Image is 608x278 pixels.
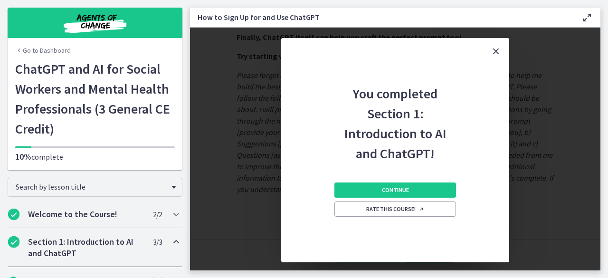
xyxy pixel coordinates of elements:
[15,151,31,162] span: 10%
[8,236,19,248] i: Completed
[15,151,175,163] p: complete
[28,236,144,259] h2: Section 1: Introduction to AI and ChatGPT
[382,186,409,194] span: Continue
[332,65,458,163] h2: You completed Section 1: Introduction to AI and ChatGPT!
[8,178,182,197] div: Search by lesson title
[366,205,424,213] span: Rate this course!
[334,201,456,217] a: Rate this course! Opens in a new window
[15,59,175,139] h1: ChatGPT and AI for Social Workers and Mental Health Professionals (3 General CE Credit)
[483,38,509,65] button: Close
[418,206,424,212] i: Opens in a new window
[38,11,152,34] img: Agents of Change Social Work Test Prep
[15,46,71,55] a: Go to Dashboard
[153,209,162,220] span: 2 / 2
[28,209,144,220] h2: Welcome to the Course!
[8,209,19,220] i: Completed
[153,236,162,248] span: 3 / 3
[334,182,456,198] button: Continue
[198,11,566,23] h3: How to Sign Up for and Use ChatGPT
[16,182,167,192] span: Search by lesson title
